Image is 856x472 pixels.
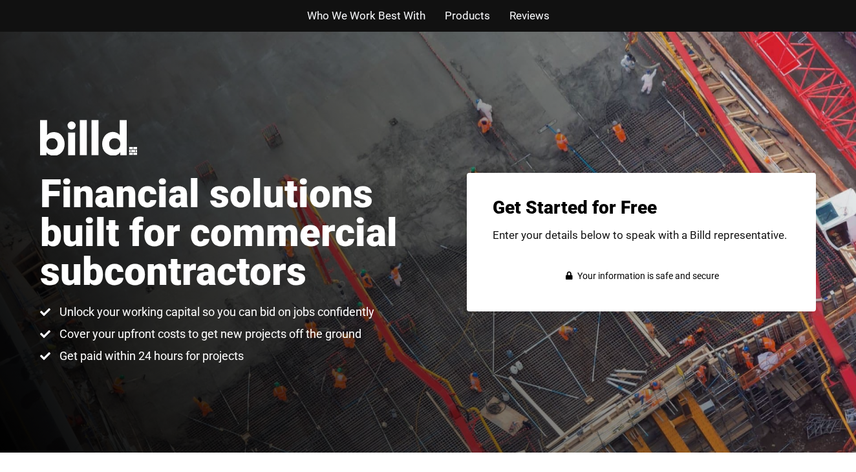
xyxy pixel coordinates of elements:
a: Who We Work Best With [307,6,425,25]
a: Products [445,6,490,25]
span: Cover your upfront costs to get new projects off the ground [56,326,361,342]
h1: Financial solutions built for commercial subcontractors [40,175,428,291]
span: Get paid within 24 hours for projects [56,348,244,364]
a: Reviews [509,6,550,25]
span: Unlock your working capital so you can bid on jobs confidently [56,304,374,320]
p: Enter your details below to speak with a Billd representative. [493,230,790,241]
span: Your information is safe and secure [574,267,719,286]
h3: Get Started for Free [493,199,790,217]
